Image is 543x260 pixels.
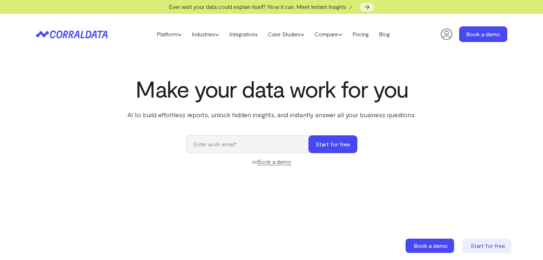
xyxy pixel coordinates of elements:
[126,76,417,102] h1: Make your data work for you
[186,157,357,166] div: or
[263,29,310,40] a: Case Studies
[308,135,357,153] button: Start for free
[169,3,355,10] span: Ever wish your data could explain itself? Now it can. Meet Instant Insights 🪄
[186,135,316,153] input: Enter work email*
[459,26,507,42] a: Book a demo
[152,29,187,40] a: Platform
[414,242,448,249] span: Book a demo
[463,239,513,253] a: Start for free
[126,110,417,119] p: AI to build effortless reports, unlock hidden insights, and instantly answer all your business qu...
[406,239,456,253] a: Book a demo
[471,242,505,249] span: Start for free
[310,29,347,40] a: Compare
[347,29,374,40] a: Pricing
[374,29,395,40] a: Blog
[224,29,263,40] a: Integrations
[187,29,224,40] a: Industries
[257,158,291,165] a: Book a demo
